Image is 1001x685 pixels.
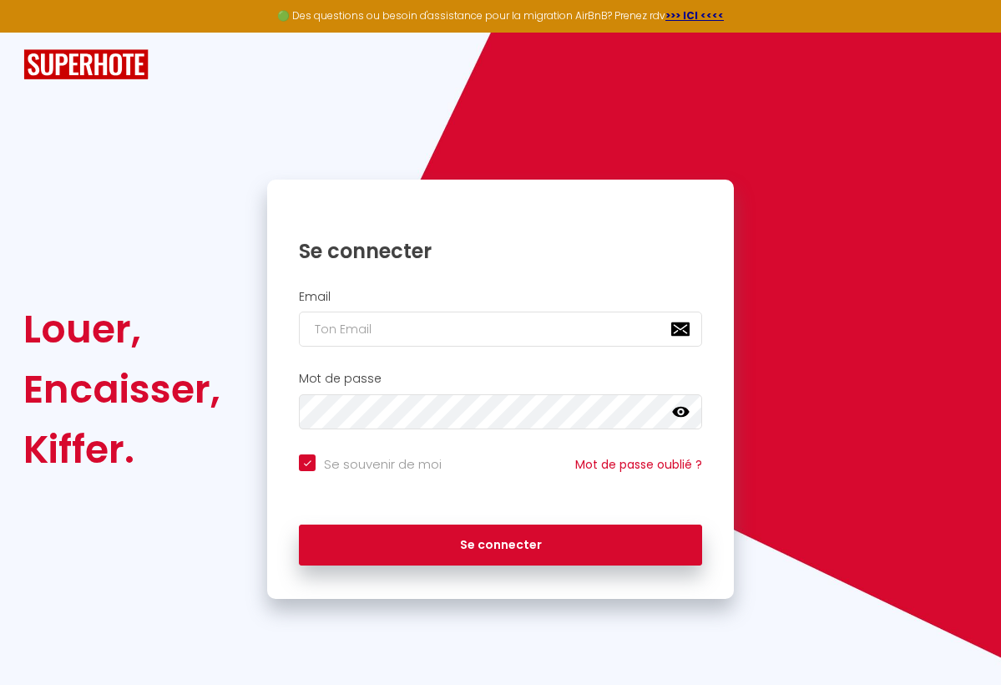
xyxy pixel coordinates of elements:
[23,49,149,80] img: SuperHote logo
[23,359,220,419] div: Encaisser,
[299,238,702,264] h1: Se connecter
[23,419,220,479] div: Kiffer.
[299,312,702,347] input: Ton Email
[299,372,702,386] h2: Mot de passe
[23,299,220,359] div: Louer,
[575,456,702,473] a: Mot de passe oublié ?
[665,8,724,23] a: >>> ICI <<<<
[299,525,702,566] button: Se connecter
[299,290,702,304] h2: Email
